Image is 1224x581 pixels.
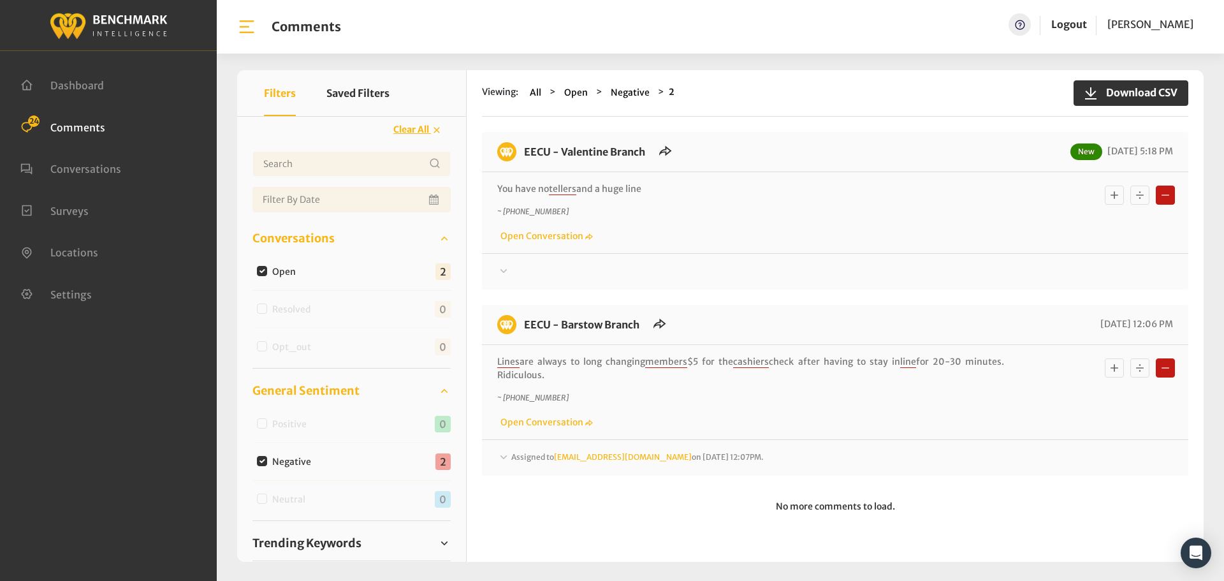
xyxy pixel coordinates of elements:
[1181,538,1211,568] div: Open Intercom Messenger
[497,182,1004,196] p: You have no and a huge line
[482,491,1188,522] p: No more comments to load.
[435,263,451,280] span: 2
[257,456,267,466] input: Negative
[554,452,692,462] a: [EMAIL_ADDRESS][DOMAIN_NAME]
[20,245,98,258] a: Locations
[252,381,451,401] a: General Sentiment
[257,266,267,276] input: Open
[435,453,451,470] span: 2
[50,246,98,259] span: Locations
[252,382,360,399] span: General Sentiment
[435,491,451,508] span: 0
[385,119,451,141] button: Clear All
[1098,85,1177,100] span: Download CSV
[20,120,105,133] a: Comments 24
[20,203,89,216] a: Surveys
[560,85,592,100] button: Open
[1074,80,1188,106] button: Download CSV
[1102,355,1178,381] div: Basic example
[50,79,104,92] span: Dashboard
[252,230,335,247] span: Conversations
[435,416,451,432] span: 0
[252,534,451,553] a: Trending Keywords
[526,85,545,100] button: All
[549,183,576,195] span: tellers
[268,341,321,354] label: Opt_out
[524,145,645,158] a: EECU - Valentine Branch
[252,534,361,552] span: Trending Keywords
[900,356,916,368] span: line
[669,86,674,98] strong: 2
[524,318,639,331] a: EECU - Barstow Branch
[497,356,520,368] span: Lines
[20,78,104,91] a: Dashboard
[252,229,451,248] a: Conversations
[268,493,316,506] label: Neutral
[511,452,764,462] span: Assigned to on [DATE] 12:07PM.
[252,151,451,177] input: Username
[497,355,1004,382] p: are always to long changing $5 for the check after having to stay in for 20-30 minutes. Ridiculous.
[435,301,451,318] span: 0
[20,161,121,174] a: Conversations
[1051,18,1087,31] a: Logout
[237,17,256,36] img: bar
[50,121,105,133] span: Comments
[28,115,40,127] span: 24
[326,70,390,116] button: Saved Filters
[1051,13,1087,36] a: Logout
[393,124,429,135] span: Clear All
[497,142,516,161] img: benchmark
[1070,143,1102,160] span: New
[497,207,569,216] i: ~ [PHONE_NUMBER]
[516,142,653,161] h6: EECU - Valentine Branch
[497,450,1173,466] div: Assigned to[EMAIL_ADDRESS][DOMAIN_NAME]on [DATE] 12:07PM.
[252,187,451,212] input: Date range input field
[435,339,451,355] span: 0
[1097,318,1173,330] span: [DATE] 12:06 PM
[49,10,168,41] img: benchmark
[1104,145,1173,157] span: [DATE] 5:18 PM
[50,204,89,217] span: Surveys
[607,85,653,100] button: Negative
[497,393,569,402] i: ~ [PHONE_NUMBER]
[497,230,593,242] a: Open Conversation
[733,356,769,368] span: cashiers
[497,315,516,334] img: benchmark
[1107,13,1193,36] a: [PERSON_NAME]
[268,455,321,469] label: Negative
[1107,18,1193,31] span: [PERSON_NAME]
[497,416,593,428] a: Open Conversation
[268,303,321,316] label: Resolved
[482,85,518,100] span: Viewing:
[20,287,92,300] a: Settings
[264,70,296,116] button: Filters
[272,19,341,34] h1: Comments
[50,163,121,175] span: Conversations
[426,187,443,212] button: Open Calendar
[268,418,317,431] label: Positive
[516,315,647,334] h6: EECU - Barstow Branch
[1102,182,1178,208] div: Basic example
[50,288,92,300] span: Settings
[645,356,687,368] span: members
[268,265,306,279] label: Open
